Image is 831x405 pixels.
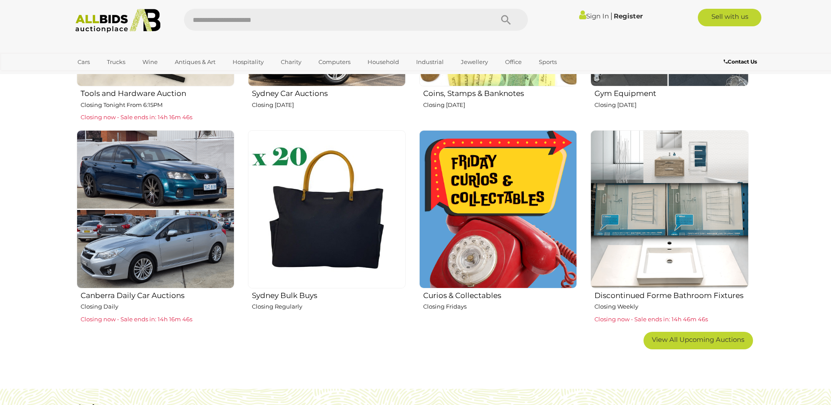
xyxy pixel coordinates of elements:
a: Cars [72,55,95,69]
h2: Discontinued Forme Bathroom Fixtures [594,289,748,300]
a: Curios & Collectables Closing Fridays [419,130,577,325]
a: Household [362,55,405,69]
a: Office [499,55,527,69]
a: Industrial [410,55,449,69]
img: Discontinued Forme Bathroom Fixtures [591,130,748,288]
img: Curios & Collectables [419,130,577,288]
a: Canberra Daily Car Auctions Closing Daily Closing now - Sale ends in: 14h 16m 46s [76,130,234,325]
h2: Sydney Car Auctions [252,87,406,98]
h2: Gym Equipment [594,87,748,98]
a: Jewellery [455,55,494,69]
img: Sydney Bulk Buys [248,130,406,288]
a: Wine [137,55,163,69]
a: Trucks [101,55,131,69]
a: Sign In [579,12,609,20]
a: View All Upcoming Auctions [644,332,753,349]
p: Closing Daily [81,302,234,312]
p: Closing Weekly [594,302,748,312]
a: Antiques & Art [169,55,221,69]
img: Canberra Daily Car Auctions [77,130,234,288]
span: Closing now - Sale ends in: 14h 46m 46s [594,316,708,323]
a: Computers [313,55,356,69]
h2: Sydney Bulk Buys [252,289,406,300]
a: Hospitality [227,55,269,69]
button: Search [484,9,528,31]
h2: Canberra Daily Car Auctions [81,289,234,300]
p: Closing [DATE] [594,100,748,110]
a: Sydney Bulk Buys Closing Regularly [248,130,406,325]
p: Closing [DATE] [252,100,406,110]
a: Sell with us [698,9,761,26]
h2: Tools and Hardware Auction [81,87,234,98]
a: Contact Us [724,57,759,67]
p: Closing [DATE] [423,100,577,110]
span: Closing now - Sale ends in: 14h 16m 46s [81,316,192,323]
a: Register [614,12,643,20]
img: Allbids.com.au [71,9,166,33]
a: Charity [275,55,307,69]
p: Closing Regularly [252,302,406,312]
span: View All Upcoming Auctions [652,335,744,344]
h2: Curios & Collectables [423,289,577,300]
span: Closing now - Sale ends in: 14h 16m 46s [81,114,192,121]
p: Closing Tonight From 6:15PM [81,100,234,110]
h2: Coins, Stamps & Banknotes [423,87,577,98]
b: Contact Us [724,58,757,65]
p: Closing Fridays [423,302,577,312]
a: Discontinued Forme Bathroom Fixtures Closing Weekly Closing now - Sale ends in: 14h 46m 46s [590,130,748,325]
a: Sports [533,55,562,69]
span: | [610,11,612,21]
a: [GEOGRAPHIC_DATA] [72,69,145,84]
